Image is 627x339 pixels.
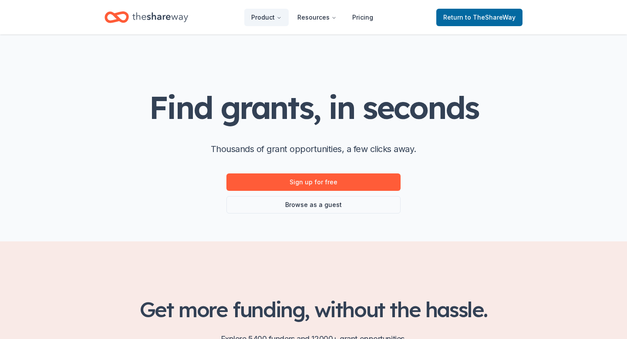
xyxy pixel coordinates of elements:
[211,142,416,156] p: Thousands of grant opportunities, a few clicks away.
[345,9,380,26] a: Pricing
[149,90,478,125] h1: Find grants, in seconds
[244,9,289,26] button: Product
[465,14,516,21] span: to TheShareWay
[443,12,516,23] span: Return
[290,9,344,26] button: Resources
[104,7,188,27] a: Home
[436,9,522,26] a: Returnto TheShareWay
[244,7,380,27] nav: Main
[104,297,522,322] h2: Get more funding, without the hassle.
[226,173,401,191] a: Sign up for free
[226,196,401,214] a: Browse as a guest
